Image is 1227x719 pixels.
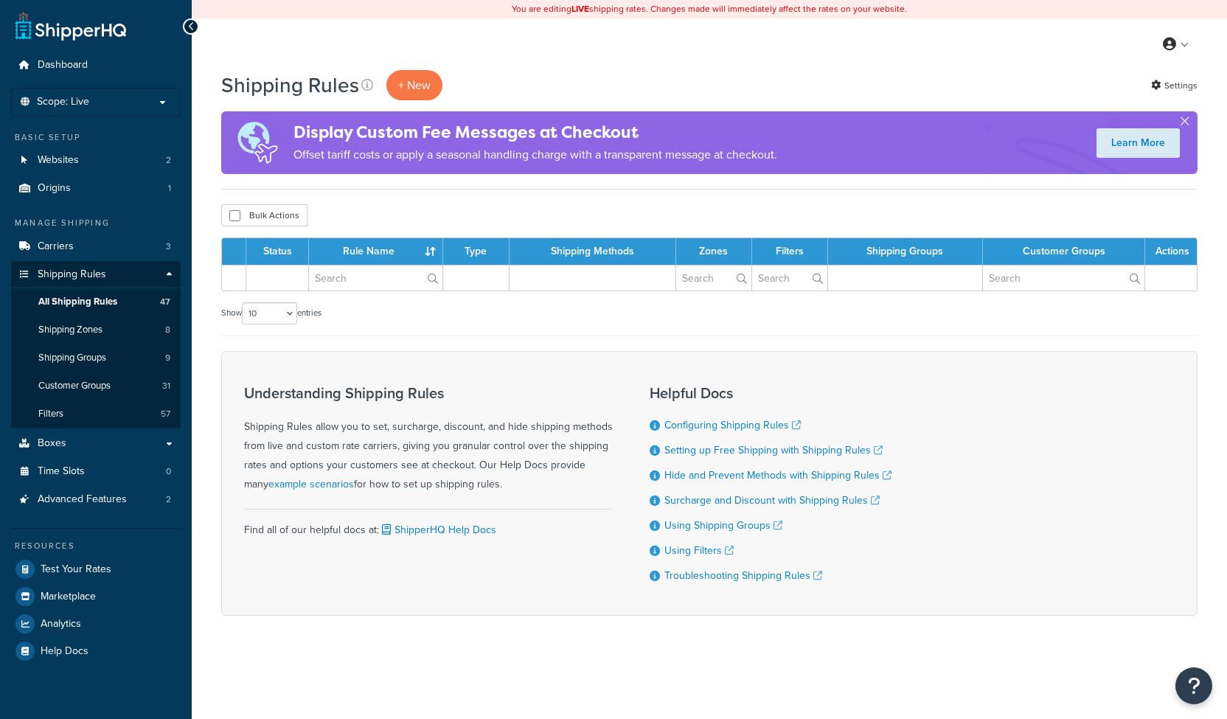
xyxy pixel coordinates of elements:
[11,147,181,174] a: Websites 2
[983,265,1144,291] input: Search
[11,458,181,485] a: Time Slots 0
[11,540,181,552] div: Resources
[244,385,613,494] div: Shipping Rules allow you to set, surcharge, discount, and hide shipping methods from live and cus...
[510,238,676,265] th: Shipping Methods
[38,437,66,450] span: Boxes
[11,400,181,428] a: Filters 57
[664,493,880,508] a: Surcharge and Discount with Shipping Rules
[244,509,613,540] div: Find all of our helpful docs at:
[650,385,891,401] h3: Helpful Docs
[38,268,106,281] span: Shipping Rules
[38,352,106,364] span: Shipping Groups
[11,400,181,428] li: Filters
[443,238,510,265] th: Type
[309,238,443,265] th: Rule Name
[41,618,81,631] span: Analytics
[386,70,442,100] p: + New
[11,288,181,316] a: All Shipping Rules 47
[11,175,181,202] li: Origins
[11,486,181,513] a: Advanced Features 2
[165,352,170,364] span: 9
[11,233,181,260] a: Carriers 3
[11,261,181,288] a: Shipping Rules
[41,563,111,576] span: Test Your Rates
[11,458,181,485] li: Time Slots
[15,11,126,41] a: ShipperHQ Home
[11,372,181,400] a: Customer Groups 31
[752,265,827,291] input: Search
[221,71,359,100] h1: Shipping Rules
[38,182,71,195] span: Origins
[11,583,181,610] a: Marketplace
[38,324,102,336] span: Shipping Zones
[165,324,170,336] span: 8
[161,408,170,420] span: 57
[244,385,613,401] h3: Understanding Shipping Rules
[37,96,89,108] span: Scope: Live
[664,518,782,533] a: Using Shipping Groups
[166,493,171,506] span: 2
[11,486,181,513] li: Advanced Features
[983,238,1145,265] th: Customer Groups
[41,591,96,603] span: Marketplace
[1175,667,1212,704] button: Open Resource Center
[664,417,801,433] a: Configuring Shipping Rules
[11,316,181,344] li: Shipping Zones
[221,302,321,324] label: Show entries
[11,638,181,664] li: Help Docs
[676,265,751,291] input: Search
[11,52,181,79] a: Dashboard
[166,465,171,478] span: 0
[38,493,127,506] span: Advanced Features
[293,145,777,165] p: Offset tariff costs or apply a seasonal handling charge with a transparent message at checkout.
[11,131,181,144] div: Basic Setup
[11,288,181,316] li: All Shipping Rules
[38,380,111,392] span: Customer Groups
[11,175,181,202] a: Origins 1
[1096,128,1180,158] a: Learn More
[160,296,170,308] span: 47
[11,261,181,429] li: Shipping Rules
[168,182,171,195] span: 1
[11,556,181,583] a: Test Your Rates
[41,645,88,658] span: Help Docs
[293,120,777,145] h4: Display Custom Fee Messages at Checkout
[166,240,171,253] span: 3
[11,233,181,260] li: Carriers
[309,265,442,291] input: Search
[752,238,828,265] th: Filters
[38,296,117,308] span: All Shipping Rules
[166,154,171,167] span: 2
[11,217,181,229] div: Manage Shipping
[11,611,181,637] a: Analytics
[1151,75,1198,96] a: Settings
[11,316,181,344] a: Shipping Zones 8
[221,204,307,226] button: Bulk Actions
[1145,238,1197,265] th: Actions
[242,302,297,324] select: Showentries
[11,344,181,372] a: Shipping Groups 9
[268,476,354,492] a: example scenarios
[664,468,891,483] a: Hide and Prevent Methods with Shipping Rules
[246,238,309,265] th: Status
[38,408,63,420] span: Filters
[828,238,984,265] th: Shipping Groups
[11,147,181,174] li: Websites
[379,522,496,538] a: ShipperHQ Help Docs
[664,543,734,558] a: Using Filters
[38,59,88,72] span: Dashboard
[162,380,170,392] span: 31
[664,568,822,583] a: Troubleshooting Shipping Rules
[11,372,181,400] li: Customer Groups
[11,344,181,372] li: Shipping Groups
[38,465,85,478] span: Time Slots
[571,2,589,15] b: LIVE
[664,442,883,458] a: Setting up Free Shipping with Shipping Rules
[11,430,181,457] a: Boxes
[38,240,74,253] span: Carriers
